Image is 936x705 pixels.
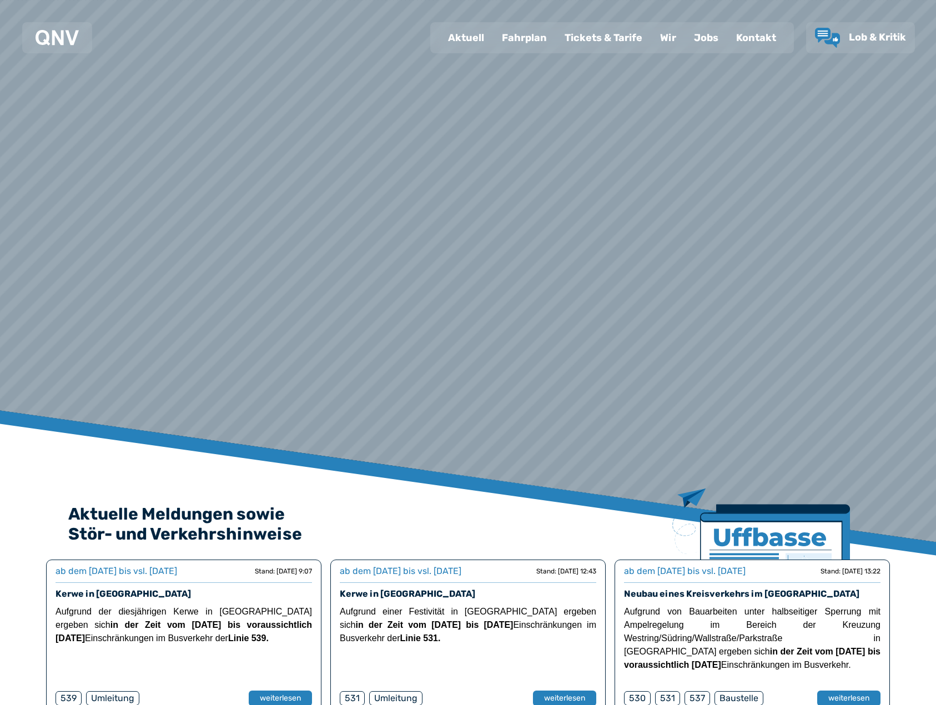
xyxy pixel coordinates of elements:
[340,588,475,599] a: Kerwe in [GEOGRAPHIC_DATA]
[56,620,312,643] strong: in der Zeit vom [DATE] bis voraussichtlich [DATE]
[624,588,859,599] a: Neubau eines Kreisverkehrs im [GEOGRAPHIC_DATA]
[821,567,880,576] div: Stand: [DATE] 13:22
[36,30,79,46] img: QNV Logo
[556,23,651,52] a: Tickets & Tarife
[727,23,785,52] a: Kontakt
[536,567,596,576] div: Stand: [DATE] 12:43
[68,504,868,544] h2: Aktuelle Meldungen sowie Stör- und Verkehrshinweise
[400,633,441,643] strong: Linie 531.
[56,607,312,643] span: Aufgrund der diesjährigen Kerwe in [GEOGRAPHIC_DATA] ergeben sich Einschränkungen im Busverkehr der
[685,23,727,52] a: Jobs
[36,27,79,49] a: QNV Logo
[849,31,906,43] span: Lob & Kritik
[624,607,880,669] span: Aufgrund von Bauarbeiten unter halbseitiger Sperrung mit Ampelregelung im Bereich der Kreuzung We...
[672,489,850,627] img: Zeitung mit Titel Uffbase
[56,565,177,578] div: ab dem [DATE] bis vsl. [DATE]
[355,620,426,630] strong: in der Zeit vom
[815,28,906,48] a: Lob & Kritik
[439,23,493,52] a: Aktuell
[651,23,685,52] a: Wir
[56,588,191,599] a: Kerwe in [GEOGRAPHIC_DATA]
[624,565,746,578] div: ab dem [DATE] bis vsl. [DATE]
[228,633,269,643] strong: Linie 539.
[431,620,513,630] strong: [DATE] bis [DATE]
[493,23,556,52] a: Fahrplan
[340,565,461,578] div: ab dem [DATE] bis vsl. [DATE]
[340,607,596,643] span: Aufgrund einer Festivität in [GEOGRAPHIC_DATA] ergeben sich Einschränkungen im Busverkehr der
[255,567,312,576] div: Stand: [DATE] 9:07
